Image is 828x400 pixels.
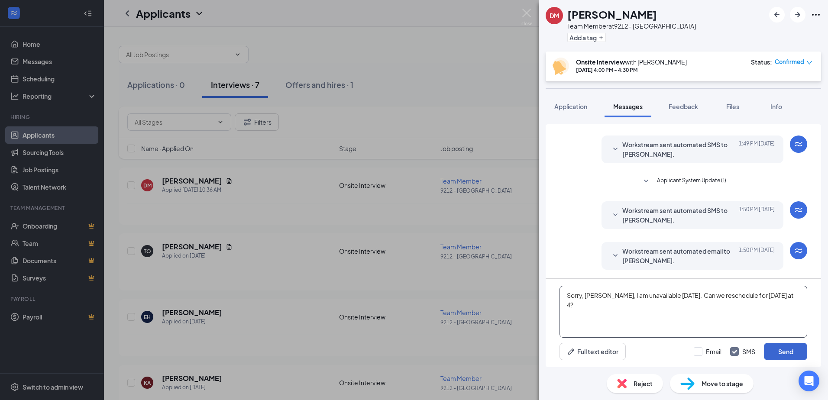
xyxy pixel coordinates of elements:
b: Onsite Interview [576,58,625,66]
div: with [PERSON_NAME] [576,58,687,66]
span: down [806,60,812,66]
textarea: Sorry, [PERSON_NAME], I am unavailable [DATE]. Can we reschedule for [DATE] at 4? [560,286,807,338]
svg: WorkstreamLogo [793,245,804,256]
span: Application [554,103,587,110]
svg: SmallChevronDown [610,144,621,155]
svg: Pen [567,347,576,356]
div: Team Member at 9212 - [GEOGRAPHIC_DATA] [567,22,696,30]
span: Feedback [669,103,698,110]
svg: Plus [598,35,604,40]
button: Send [764,343,807,360]
h1: [PERSON_NAME] [567,7,657,22]
div: DM [550,11,559,20]
span: Applicant System Update (1) [657,176,726,187]
button: PlusAdd a tag [567,33,606,42]
svg: ArrowRight [792,10,803,20]
span: [DATE] 1:50 PM [739,206,775,225]
div: Status : [751,58,772,66]
span: Workstream sent automated SMS to [PERSON_NAME]. [622,206,736,225]
span: [DATE] 1:49 PM [739,140,775,159]
span: Workstream sent automated email to [PERSON_NAME]. [622,246,736,265]
svg: WorkstreamLogo [793,205,804,215]
span: [DATE] 1:50 PM [739,246,775,265]
svg: SmallChevronDown [610,210,621,220]
span: Files [726,103,739,110]
span: Reject [634,379,653,388]
svg: SmallChevronDown [610,251,621,261]
div: [DATE] 4:00 PM - 4:30 PM [576,66,687,74]
svg: WorkstreamLogo [793,139,804,149]
span: Move to stage [702,379,743,388]
button: ArrowRight [790,7,805,23]
span: Messages [613,103,643,110]
svg: Ellipses [811,10,821,20]
span: Workstream sent automated SMS to [PERSON_NAME]. [622,140,736,159]
svg: SmallChevronDown [641,176,651,187]
span: Info [770,103,782,110]
button: SmallChevronDownApplicant System Update (1) [641,176,726,187]
div: Open Intercom Messenger [799,371,819,391]
button: Full text editorPen [560,343,626,360]
span: Confirmed [775,58,804,66]
svg: ArrowLeftNew [772,10,782,20]
button: ArrowLeftNew [769,7,785,23]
